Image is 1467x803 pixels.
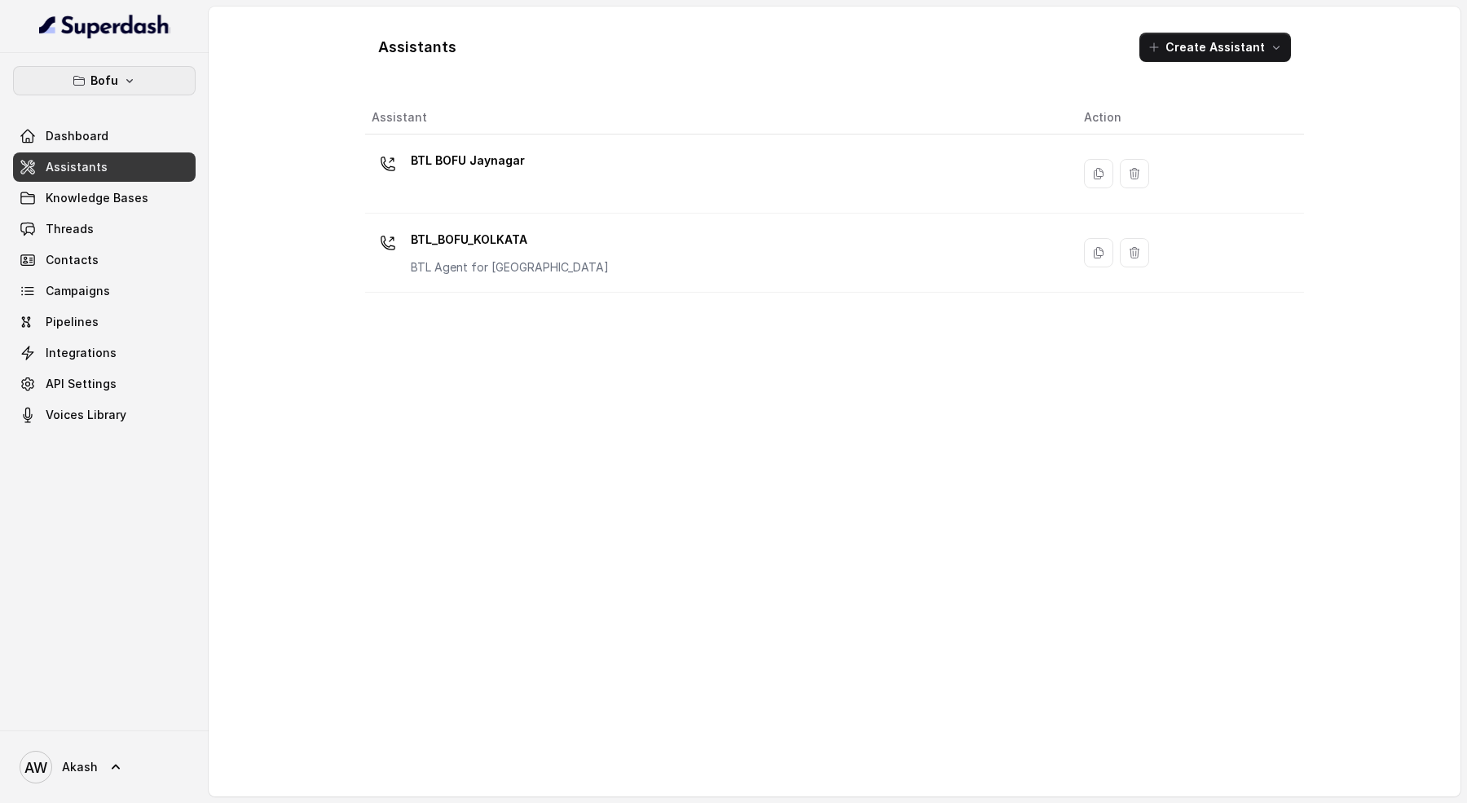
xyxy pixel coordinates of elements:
p: Bofu [90,71,118,90]
span: Integrations [46,345,117,361]
a: Integrations [13,338,196,368]
p: BTL Agent for [GEOGRAPHIC_DATA] [411,259,609,276]
th: Action [1071,101,1304,135]
button: Create Assistant [1139,33,1291,62]
a: Campaigns [13,276,196,306]
th: Assistant [365,101,1071,135]
a: Pipelines [13,307,196,337]
text: AW [24,759,47,776]
p: BTL BOFU Jaynagar [411,148,525,174]
a: Threads [13,214,196,244]
img: light.svg [39,13,170,39]
a: Contacts [13,245,196,275]
a: Voices Library [13,400,196,430]
a: API Settings [13,369,196,399]
a: Assistants [13,152,196,182]
span: Pipelines [46,314,99,330]
span: API Settings [46,376,117,392]
span: Threads [46,221,94,237]
p: BTL_BOFU_KOLKATA [411,227,609,253]
span: Knowledge Bases [46,190,148,206]
span: Dashboard [46,128,108,144]
span: Voices Library [46,407,126,423]
span: Contacts [46,252,99,268]
a: Knowledge Bases [13,183,196,213]
a: Akash [13,744,196,790]
button: Bofu [13,66,196,95]
span: Assistants [46,159,108,175]
span: Akash [62,759,98,775]
a: Dashboard [13,121,196,151]
span: Campaigns [46,283,110,299]
h1: Assistants [378,34,456,60]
